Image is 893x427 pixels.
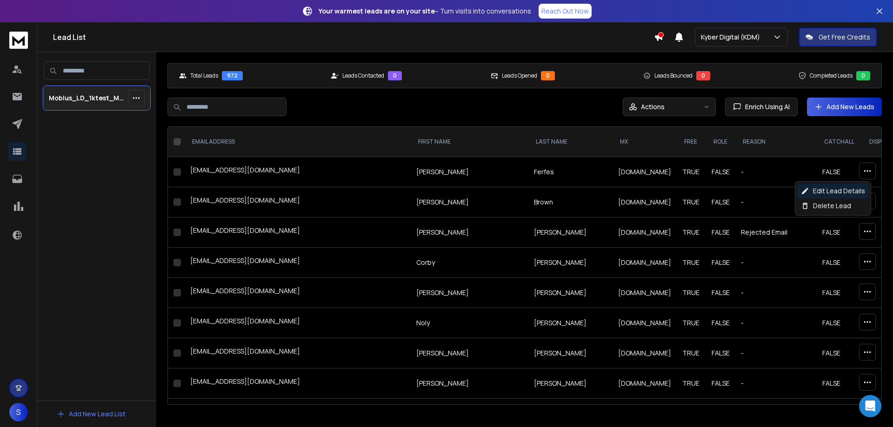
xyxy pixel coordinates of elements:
td: FALSE [817,338,862,368]
p: Kyber Digital (KDM) [701,33,764,42]
strong: Your warmest leads are on your site [319,7,435,15]
td: TRUE [677,187,706,217]
p: Delete Lead [813,201,851,210]
td: TRUE [677,278,706,308]
div: 0 [696,71,710,80]
a: Add New Leads [814,102,874,112]
th: catchAll [817,127,862,157]
div: 0 [388,71,402,80]
td: TRUE [677,157,706,187]
td: [PERSON_NAME] [411,278,528,308]
td: [PERSON_NAME] [411,217,528,248]
button: S [9,403,28,421]
td: FALSE [706,368,735,399]
p: Edit Lead Details [813,186,865,196]
td: FALSE [706,308,735,338]
button: Get Free Credits [799,28,877,46]
td: [DOMAIN_NAME] [613,248,677,278]
td: FALSE [817,308,862,338]
td: [PERSON_NAME] [411,338,528,368]
td: - [735,248,817,278]
div: [EMAIL_ADDRESS][DOMAIN_NAME] [190,286,405,299]
th: reason [735,127,817,157]
td: FALSE [817,248,862,278]
td: FALSE [817,368,862,399]
td: [DOMAIN_NAME] [613,368,677,399]
div: 0 [541,71,555,80]
th: mx [613,127,677,157]
div: 972 [222,71,243,80]
p: Actions [641,102,665,112]
td: TRUE [677,248,706,278]
div: [EMAIL_ADDRESS][DOMAIN_NAME] [190,256,405,269]
p: Leads Contacted [342,72,384,79]
td: [PERSON_NAME] [411,157,528,187]
th: FIRST NAME [411,127,528,157]
td: Noly [411,308,528,338]
td: TRUE [677,308,706,338]
td: [DOMAIN_NAME] [613,157,677,187]
th: free [677,127,706,157]
button: Add New Leads [807,98,882,116]
td: Brown [528,187,613,217]
span: Enrich Using AI [741,102,790,112]
td: [PERSON_NAME] [528,338,613,368]
a: Reach Out Now [539,4,592,19]
td: [DOMAIN_NAME] [613,278,677,308]
th: role [706,127,735,157]
td: FALSE [817,217,862,248]
td: FALSE [706,157,735,187]
td: TRUE [677,338,706,368]
button: Enrich Using AI [725,98,798,116]
div: Open Intercom Messenger [859,395,881,417]
h1: Lead List [53,32,654,43]
div: [EMAIL_ADDRESS][DOMAIN_NAME] [190,377,405,390]
div: 0 [856,71,870,80]
td: - [735,187,817,217]
td: [DOMAIN_NAME] [613,187,677,217]
td: [PERSON_NAME] [411,187,528,217]
td: [DOMAIN_NAME] [613,308,677,338]
td: - [735,157,817,187]
td: FALSE [706,248,735,278]
div: [EMAIL_ADDRESS][DOMAIN_NAME] [190,347,405,360]
p: Get Free Credits [819,33,870,42]
td: [PERSON_NAME] [528,368,613,399]
td: TRUE [677,217,706,248]
p: Total Leads [190,72,218,79]
td: [PERSON_NAME] [528,278,613,308]
img: logo [9,32,28,49]
td: FALSE [817,278,862,308]
div: [EMAIL_ADDRESS][DOMAIN_NAME] [190,226,405,239]
td: - [735,308,817,338]
th: LAST NAME [528,127,613,157]
p: Mobius_LD_1ktest_MailVerify_clean [49,93,124,103]
td: FALSE [706,278,735,308]
td: [PERSON_NAME] [528,217,613,248]
td: FALSE [706,217,735,248]
td: [PERSON_NAME] [411,368,528,399]
td: Rejected Email [735,217,817,248]
td: - [735,368,817,399]
p: Completed Leads [810,72,853,79]
td: FALSE [706,338,735,368]
p: Reach Out Now [541,7,589,16]
td: [PERSON_NAME] [528,248,613,278]
td: FALSE [706,187,735,217]
td: - [735,338,817,368]
td: [DOMAIN_NAME] [613,338,677,368]
p: Leads Opened [502,72,537,79]
p: Leads Bounced [654,72,693,79]
td: FALSE [817,157,862,187]
th: EMAIL ADDRESS [185,127,411,157]
div: [EMAIL_ADDRESS][DOMAIN_NAME] [190,196,405,209]
p: – Turn visits into conversations [319,7,531,16]
td: Ferfes [528,157,613,187]
div: [EMAIL_ADDRESS][DOMAIN_NAME] [190,316,405,329]
div: [EMAIL_ADDRESS][DOMAIN_NAME] [190,165,405,178]
button: Add New Lead List [49,405,133,423]
td: [DOMAIN_NAME] [613,217,677,248]
td: TRUE [677,368,706,399]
